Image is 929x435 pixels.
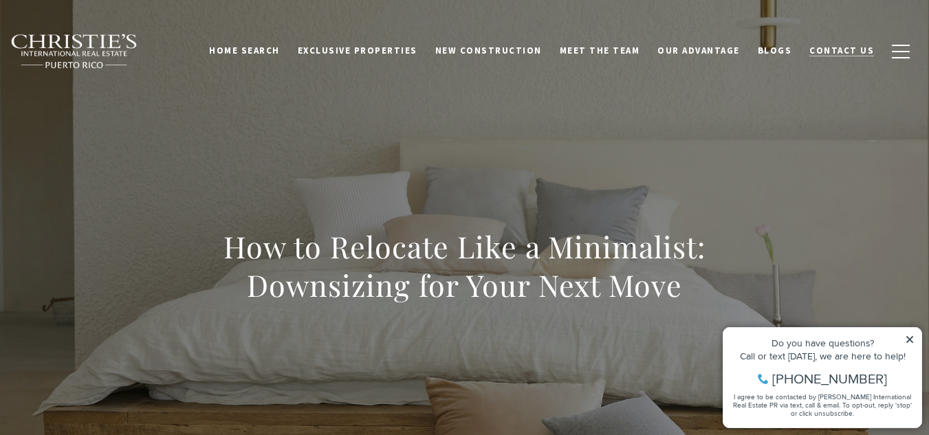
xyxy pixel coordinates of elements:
span: New Construction [435,45,542,56]
a: Meet the Team [551,38,649,64]
h1: How to Relocate Like a Minimalist: Downsizing for Your Next Move [162,227,768,304]
a: Exclusive Properties [289,38,426,64]
span: Our Advantage [657,45,740,56]
a: Our Advantage [648,38,749,64]
span: Contact Us [809,45,874,56]
div: Call or text [DATE], we are here to help! [14,44,199,54]
span: [PHONE_NUMBER] [56,65,171,78]
span: I agree to be contacted by [PERSON_NAME] International Real Estate PR via text, call & email. To ... [17,85,196,111]
span: Blogs [758,45,792,56]
div: Do you have questions? [14,31,199,41]
a: New Construction [426,38,551,64]
a: Blogs [749,38,801,64]
a: Home Search [200,38,289,64]
button: button [883,32,919,71]
span: Exclusive Properties [298,45,417,56]
img: Christie's International Real Estate black text logo [10,34,138,69]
